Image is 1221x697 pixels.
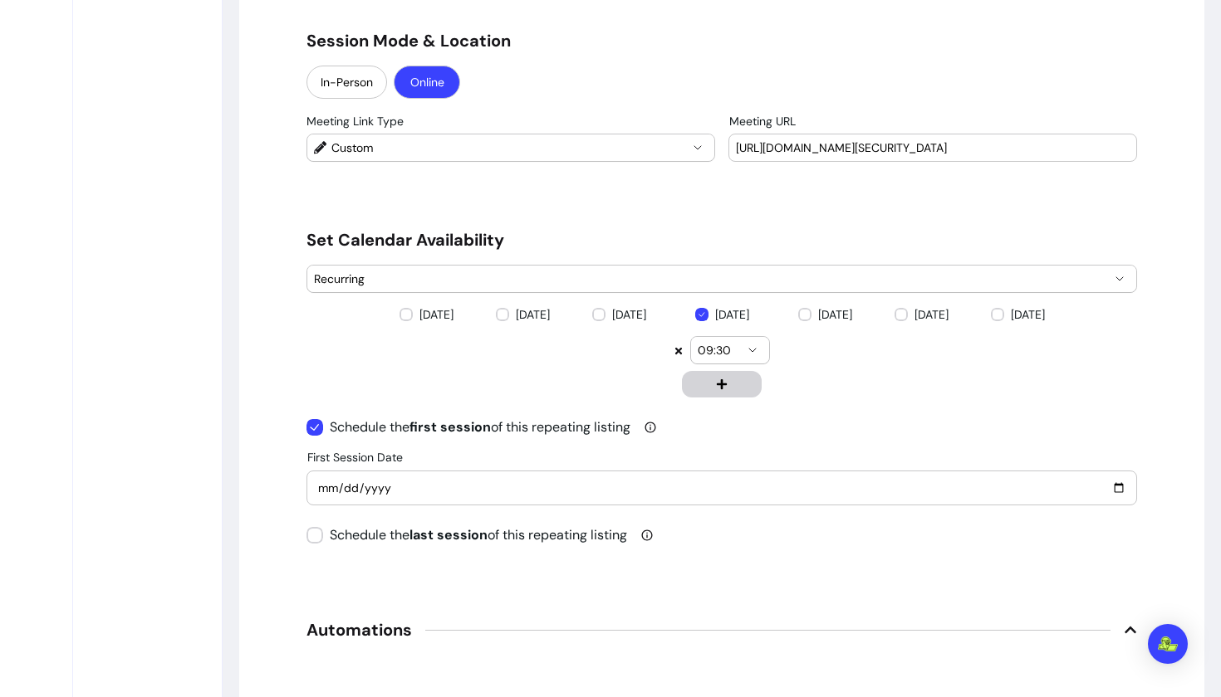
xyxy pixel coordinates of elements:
input: Wednesday [592,300,689,329]
input: Saturday [895,300,976,329]
span: Custom [331,139,688,156]
div: Open Intercom Messenger [1148,624,1188,664]
span: Automations [306,618,412,641]
button: Custom [307,134,714,161]
button: Recurring [307,266,1136,292]
button: In-Person [306,66,387,99]
input: Thursday [695,300,778,329]
span: 09:30 [698,342,743,358]
span: Recurring [314,271,1110,287]
input: Tuesday [496,300,574,329]
button: Online [394,66,460,99]
span: Meeting URL [729,114,796,129]
input: Sunday [991,300,1064,329]
input: Friday [798,300,865,329]
h5: Set Calendar Availability [306,228,1137,251]
input: Monday [400,300,476,329]
input: Meeting URL [736,139,1130,156]
h5: Session Mode & Location [306,29,1137,52]
button: 09:30 [691,337,769,363]
input: First Session Date [317,479,1126,497]
span: First Session Date [307,450,403,465]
